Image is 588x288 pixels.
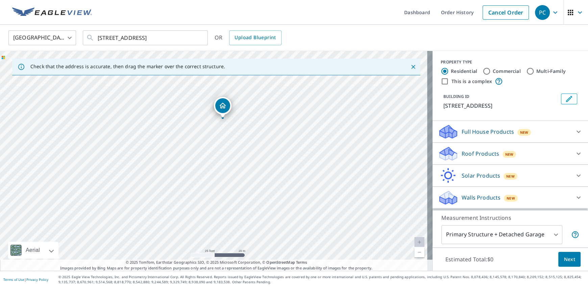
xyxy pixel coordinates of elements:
[229,30,281,45] a: Upload Blueprint
[451,78,492,85] label: This is a complex
[558,252,581,267] button: Next
[441,59,580,65] div: PROPERTY TYPE
[462,128,514,136] p: Full House Products
[235,33,276,42] span: Upload Blueprint
[24,242,42,259] div: Aerial
[26,277,48,282] a: Privacy Policy
[12,7,92,18] img: EV Logo
[462,150,499,158] p: Roof Products
[8,242,58,259] div: Aerial
[438,146,583,162] div: Roof ProductsNew
[505,152,514,157] span: New
[409,62,418,71] button: Close
[438,124,583,140] div: Full House ProductsNew
[440,252,499,267] p: Estimated Total: $0
[215,30,281,45] div: OR
[571,231,579,239] span: Your report will include the primary structure and a detached garage if one exists.
[3,277,24,282] a: Terms of Use
[438,167,583,184] div: Solar ProductsNew
[126,260,307,265] span: © 2025 TomTom, Earthstar Geographics SIO, © 2025 Microsoft Corporation, ©
[506,174,515,179] span: New
[536,68,566,75] label: Multi-Family
[462,193,500,202] p: Walls Products
[8,28,76,47] div: [GEOGRAPHIC_DATA]
[520,130,529,135] span: New
[441,225,562,244] div: Primary Structure + Detached Garage
[462,172,500,180] p: Solar Products
[438,189,583,206] div: Walls ProductsNew
[561,94,577,104] button: Edit building 1
[507,195,515,201] span: New
[3,278,48,282] p: |
[414,247,424,257] a: Current Level 20, Zoom Out
[483,5,529,20] a: Cancel Order
[451,68,477,75] label: Residential
[58,274,585,285] p: © 2025 Eagle View Technologies, Inc. and Pictometry International Corp. All Rights Reserved. Repo...
[535,5,550,20] div: PC
[214,97,231,118] div: Dropped pin, building 1, Residential property, 1602 S 50th Pl West Des Moines, IA 50265
[296,260,307,265] a: Terms
[493,68,521,75] label: Commercial
[414,237,424,247] a: Current Level 20, Zoom In Disabled
[98,28,194,47] input: Search by address or latitude-longitude
[441,214,579,222] p: Measurement Instructions
[564,255,575,264] span: Next
[30,63,225,70] p: Check that the address is accurate, then drag the marker over the correct structure.
[266,260,295,265] a: OpenStreetMap
[443,102,558,110] p: [STREET_ADDRESS]
[443,94,469,99] p: BUILDING ID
